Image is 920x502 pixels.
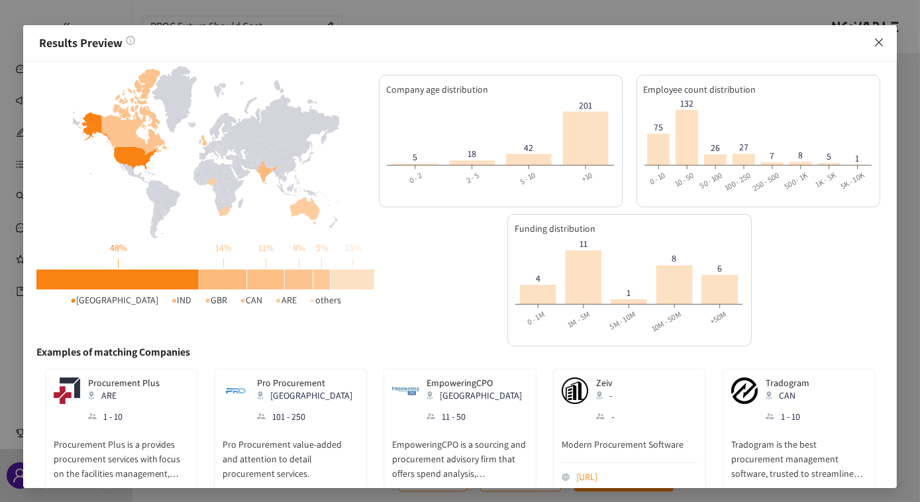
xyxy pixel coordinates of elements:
[223,424,358,481] p: Pro Procurement value-added and attention to detail procurement services.
[525,309,546,326] text: 0 - 1M
[854,438,920,502] iframe: Chat Widget
[608,309,638,331] text: 5M - 10M
[442,409,466,424] span: 11 - 50
[798,149,803,161] tspan: 8
[246,293,262,307] span: CAN
[257,388,352,403] div: [GEOGRAPHIC_DATA]
[710,142,719,154] tspan: 26
[861,25,897,61] button: Close
[427,388,522,403] div: [GEOGRAPHIC_DATA]
[611,409,614,424] span: -
[672,170,695,188] text: 10 - 50
[672,252,677,264] tspan: 8
[697,170,724,190] text: 50 - 100
[596,377,696,388] p: Zeiv
[247,255,285,270] div: |
[413,151,417,163] tspan: 5
[240,293,246,307] div: ●
[313,240,331,255] div: 5 %
[723,170,752,192] text: 100 - 250
[766,388,819,403] div: CAN
[562,377,588,404] img: Snapshot of the Company's website
[731,424,866,481] p: Tradogram is the best procurement management software, trusted to streamline purchasing, enhance ...
[596,388,649,403] div: -
[88,388,141,403] div: ARE
[331,240,375,255] div: 13 %
[211,293,227,307] span: GBR
[654,121,663,133] tspan: 75
[281,293,297,307] span: ARE
[579,170,593,183] text: +10
[464,170,480,185] text: 2 - 5
[750,170,781,193] text: 250 - 500
[580,238,588,250] tspan: 11
[313,255,331,270] div: |
[257,377,357,388] p: Pro Procurement
[468,148,476,160] tspan: 18
[386,82,616,97] div: Company age distribution
[315,293,341,307] span: others
[54,377,80,404] img: Snapshot of the Company's website
[566,309,592,329] text: 1M - 5M
[717,262,722,274] tspan: 6
[648,170,667,186] text: 0 - 10
[285,240,313,255] div: 8 %
[839,170,866,191] text: 5K - 10K
[310,293,315,307] div: ●
[562,424,697,452] p: Modern Procurement Software
[627,287,631,299] tspan: 1
[731,377,758,404] img: Snapshot of the Company's website
[285,255,313,270] div: |
[813,170,837,189] text: 1K - 5K
[39,36,882,50] p: Results Preview
[515,221,744,236] div: Funding distribution
[331,255,375,270] div: |
[766,377,866,388] p: Tradogram
[855,152,859,164] tspan: 1
[36,240,200,255] div: 48 %
[36,346,884,358] p: Examples of matching Companies
[199,255,246,270] div: |
[103,409,123,424] span: 1 - 10
[392,377,419,404] img: Snapshot of the Company's website
[76,293,158,307] span: [GEOGRAPHIC_DATA]
[36,255,200,270] div: |
[782,170,809,191] text: 500 - 1K
[576,470,697,484] a: website
[650,309,683,333] text: 10M - 50M
[644,82,874,97] div: Employee count distribution
[874,37,884,48] span: close
[770,150,774,162] tspan: 7
[247,240,285,255] div: 11 %
[781,409,800,424] span: 1 - 10
[407,170,423,185] text: 0 - 2
[524,141,533,153] tspan: 42
[392,424,527,481] p: EmpoweringCPO is a sourcing and procurement advisory firm that offers spend analysis, procurement...
[177,293,191,307] span: IND
[739,141,748,153] tspan: 27
[427,377,527,388] p: EmpoweringCPO
[205,293,210,307] div: ●
[579,99,592,111] tspan: 201
[199,240,246,255] div: 14 %
[536,272,540,284] tspan: 4
[54,424,189,481] p: Procurement Plus is a provides procurement services with focus on the facilities management, mark...
[172,293,177,307] div: ●
[70,293,76,307] div: ●
[708,309,729,326] text: +50M
[680,97,693,109] tspan: 132
[272,409,305,424] span: 101 - 250
[827,150,831,162] tspan: 5
[518,170,537,186] text: 5 - 10
[276,293,281,307] div: ●
[223,377,249,404] img: Snapshot of the Company's website
[88,377,188,388] p: Procurement Plus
